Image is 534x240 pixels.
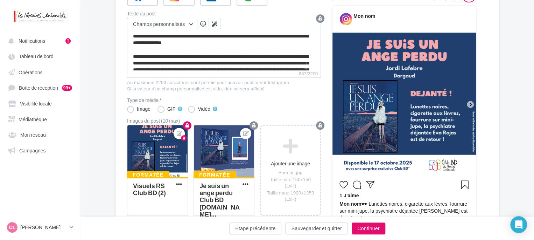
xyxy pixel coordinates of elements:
button: Continuer [352,222,385,234]
div: Je suis un ange perdu Club BD [DOMAIN_NAME]... [199,182,240,218]
span: Opérations [19,69,42,75]
div: Open Intercom Messenger [510,216,527,233]
button: Sauvegarder et quitter [285,222,347,234]
a: Opérations [4,66,76,78]
svg: J’aime [339,180,348,189]
div: Formatée [194,171,236,179]
span: Boîte de réception [19,85,58,91]
div: 99+ [62,85,72,91]
p: [PERSON_NAME] [20,224,67,231]
span: Notifications [19,38,45,44]
svg: Commenter [353,180,361,189]
label: Texte du post [127,11,321,16]
a: Médiathèque [4,112,76,125]
button: Étape précédente [229,222,281,234]
label: Type de média * [127,98,321,103]
span: Champs personnalisés [133,21,185,27]
div: Si la valeur d'un champ personnalisé est vide, rien ne sera affiché [127,86,321,92]
button: Champs personnalisés [127,18,197,30]
div: Au maximum 2200 caractères sont permis pour pouvoir publier sur Instagram [127,80,321,86]
a: CL [PERSON_NAME] [6,221,75,234]
a: Visibilité locale [4,97,76,109]
a: Mon réseau [4,128,76,140]
span: Visibilité locale [20,101,52,107]
a: Campagnes [4,144,76,156]
button: Notifications 1 [4,34,73,47]
span: Mon nom [339,201,361,207]
div: Image [137,107,150,111]
div: 1 [65,38,71,44]
a: Tableau de bord [4,50,76,62]
div: Images du post (10 max) [127,118,321,123]
span: Mon réseau [20,132,46,138]
div: Mon nom [353,13,375,20]
div: 1 J’aime [339,192,469,201]
span: Médiathèque [19,116,47,122]
div: Vidéo [198,107,210,111]
div: Visuels RS Club BD (2) [133,182,166,197]
svg: Partager la publication [366,180,374,189]
svg: Enregistrer [461,180,469,189]
div: GIF [167,107,175,111]
span: Tableau de bord [19,54,54,60]
div: Formatée [127,171,169,179]
a: Boîte de réception 99+ [4,81,76,94]
span: CL [9,224,16,231]
span: Campagnes [19,147,46,153]
label: 887/2200 [127,70,321,78]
